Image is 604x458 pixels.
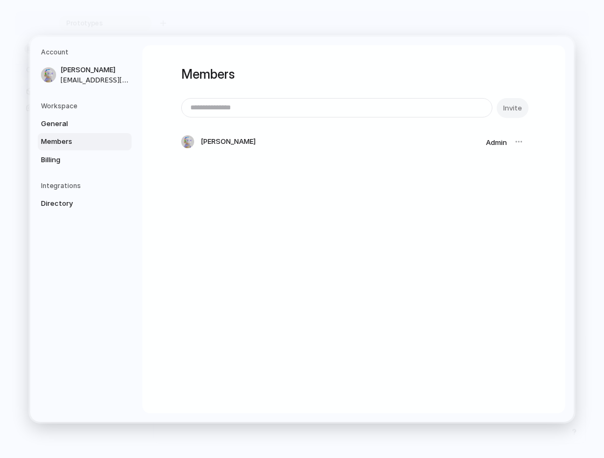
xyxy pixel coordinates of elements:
[60,75,129,85] span: [EMAIL_ADDRESS][DOMAIN_NAME]
[41,118,110,129] span: General
[41,198,110,209] span: Directory
[38,133,132,150] a: Members
[38,151,132,168] a: Billing
[41,136,110,147] span: Members
[41,154,110,165] span: Billing
[38,61,132,88] a: [PERSON_NAME][EMAIL_ADDRESS][DOMAIN_NAME]
[41,181,132,191] h5: Integrations
[38,115,132,132] a: General
[41,101,132,110] h5: Workspace
[486,138,507,147] span: Admin
[41,47,132,57] h5: Account
[181,65,526,84] h1: Members
[201,136,256,147] span: [PERSON_NAME]
[38,195,132,212] a: Directory
[60,65,129,75] span: [PERSON_NAME]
